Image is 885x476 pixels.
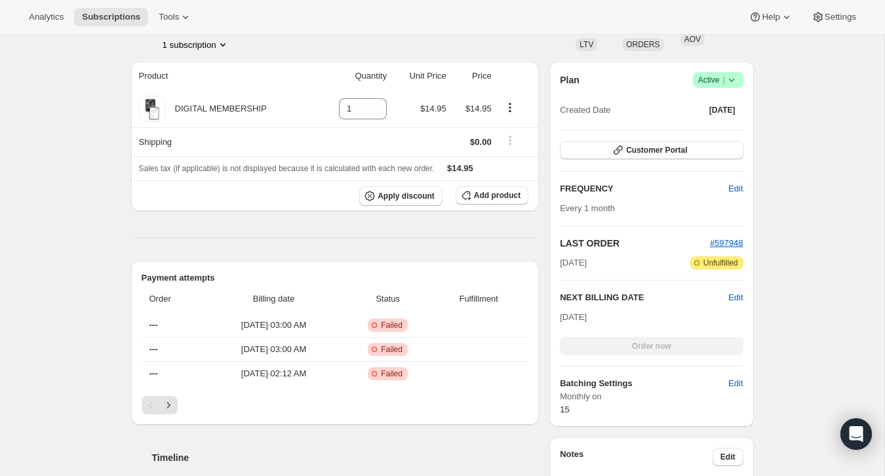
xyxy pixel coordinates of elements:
[450,62,496,90] th: Price
[82,12,140,22] span: Subscriptions
[825,12,856,22] span: Settings
[359,186,442,206] button: Apply discount
[560,256,587,269] span: [DATE]
[149,320,158,330] span: ---
[560,448,713,466] h3: Notes
[720,373,751,394] button: Edit
[840,418,872,450] div: Open Intercom Messenger
[381,320,403,330] span: Failed
[317,62,391,90] th: Quantity
[21,8,71,26] button: Analytics
[470,137,492,147] span: $0.00
[741,8,800,26] button: Help
[159,396,178,414] button: Next
[152,451,540,464] h2: Timeline
[456,186,528,205] button: Add product
[381,368,403,379] span: Failed
[728,377,743,390] span: Edit
[139,164,435,173] span: Sales tax (if applicable) is not displayed because it is calculated with each new order.
[149,368,158,378] span: ---
[420,104,446,113] span: $14.95
[684,35,701,44] span: AOV
[163,38,229,51] button: Product actions
[165,102,267,115] div: DIGITAL MEMBERSHIP
[580,40,593,49] span: LTV
[560,390,743,403] span: Monthly on
[465,104,492,113] span: $14.95
[710,238,743,248] a: #597948
[626,145,687,155] span: Customer Portal
[447,163,473,173] span: $14.95
[560,291,728,304] h2: NEXT BILLING DATE
[142,271,529,285] h2: Payment attempts
[151,8,200,26] button: Tools
[500,133,521,148] button: Shipping actions
[381,344,403,355] span: Failed
[713,448,743,466] button: Edit
[698,73,738,87] span: Active
[560,104,610,117] span: Created Date
[804,8,864,26] button: Settings
[131,127,317,156] th: Shipping
[720,178,751,199] button: Edit
[208,343,339,356] span: [DATE] · 03:00 AM
[728,291,743,304] button: Edit
[560,73,580,87] h2: Plan
[720,452,736,462] span: Edit
[208,292,339,306] span: Billing date
[560,377,728,390] h6: Batching Settings
[626,40,659,49] span: ORDERS
[29,12,64,22] span: Analytics
[208,319,339,332] span: [DATE] · 03:00 AM
[131,62,317,90] th: Product
[710,237,743,250] button: #597948
[74,8,148,26] button: Subscriptions
[703,258,738,268] span: Unfulfilled
[722,75,724,85] span: |
[208,367,339,380] span: [DATE] · 02:12 AM
[149,344,158,354] span: ---
[709,105,736,115] span: [DATE]
[159,12,179,22] span: Tools
[437,292,521,306] span: Fulfillment
[762,12,779,22] span: Help
[701,101,743,119] button: [DATE]
[347,292,429,306] span: Status
[560,203,615,213] span: Every 1 month
[500,100,521,115] button: Product actions
[560,312,587,322] span: [DATE]
[560,405,569,414] span: 15
[560,182,728,195] h2: FREQUENCY
[142,285,205,313] th: Order
[560,141,743,159] button: Customer Portal
[142,396,529,414] nav: Pagination
[391,62,450,90] th: Unit Price
[474,190,521,201] span: Add product
[560,237,710,250] h2: LAST ORDER
[728,182,743,195] span: Edit
[378,191,435,201] span: Apply discount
